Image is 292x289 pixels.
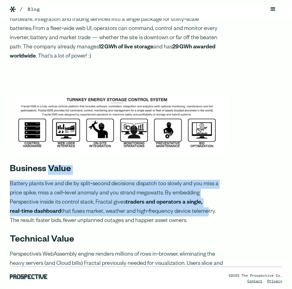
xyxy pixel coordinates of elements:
[10,235,74,245] strong: Technical Value
[99,44,153,51] strong: 12 GWh of live storage
[10,71,225,80] p: ‍
[10,165,71,175] strong: Business Value
[10,180,225,226] p: Battery plants live and die by split‑second decisions: dispatch too slowly and you miss a price s...
[267,280,282,283] a: Privacy
[10,44,215,60] strong: 29 GWh awarded worldwide
[229,273,282,279] div: ©2025 The Prospective Co.
[10,6,225,61] p: Fractal EMS is a turnkey energy‑storage controls platform that bundles software, industrial hardw...
[28,6,40,13] a: Blog
[247,280,262,283] a: Contact
[20,6,23,13] div: /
